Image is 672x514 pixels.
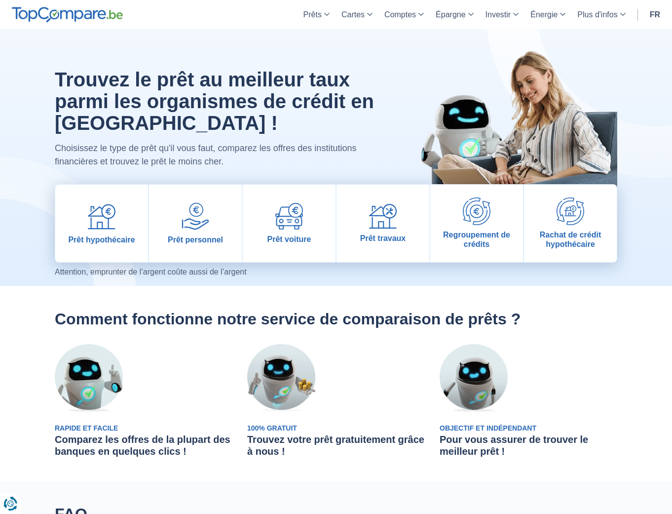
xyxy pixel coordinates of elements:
span: Regroupement de crédits [434,230,519,249]
span: Prêt travaux [360,234,406,243]
img: Rachat de crédit hypothécaire [557,198,584,225]
span: Prêt voiture [267,235,311,244]
span: Rapide et Facile [55,424,118,432]
img: Objectif et Indépendant [440,344,508,412]
img: image-hero [400,29,617,219]
span: 100% Gratuit [247,424,297,432]
a: Regroupement de crédits [430,185,523,262]
img: Prêt hypothécaire [88,202,115,230]
p: Choisissez le type de prêt qu'il vous faut, comparez les offres des institutions financières et t... [55,142,377,168]
a: Prêt travaux [336,185,429,262]
h3: Pour vous assurer de trouver le meilleur prêt ! [440,434,617,457]
a: Prêt voiture [243,185,336,262]
img: Rapide et Facile [55,344,123,412]
h1: Trouvez le prêt au meilleur taux parmi les organismes de crédit en [GEOGRAPHIC_DATA] ! [55,69,377,134]
span: Prêt personnel [168,235,223,244]
img: Prêt voiture [275,203,303,230]
span: Objectif et Indépendant [440,424,536,432]
img: 100% Gratuit [247,344,315,412]
img: Prêt travaux [369,204,397,229]
h2: Comment fonctionne notre service de comparaison de prêts ? [55,310,617,328]
img: TopCompare [12,7,123,23]
img: Prêt personnel [182,202,209,230]
img: Regroupement de crédits [463,198,490,225]
h3: Trouvez votre prêt gratuitement grâce à nous ! [247,434,425,457]
a: Prêt hypothécaire [55,185,148,262]
span: Prêt hypothécaire [68,235,135,244]
a: Prêt personnel [149,185,242,262]
h3: Comparez les offres de la plupart des banques en quelques clics ! [55,434,232,457]
span: Rachat de crédit hypothécaire [528,230,613,249]
a: Rachat de crédit hypothécaire [524,185,617,262]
